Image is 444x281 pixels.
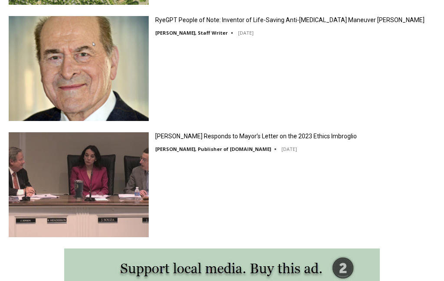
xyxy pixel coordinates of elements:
[281,146,297,152] time: [DATE]
[9,16,149,121] img: RyeGPT People of Note: Inventor of Life-Saving Anti-Choking Maneuver Dr. Henry Heimlich
[227,86,402,106] span: Intern @ [DOMAIN_NAME]
[219,0,410,84] div: "I learned about the history of a place I’d honestly never considered even as a resident of [GEOG...
[155,16,424,24] a: RyeGPT People of Note: Inventor of Life-Saving Anti-[MEDICAL_DATA] Maneuver [PERSON_NAME]
[155,132,357,140] a: [PERSON_NAME] Responds to Mayor’s Letter on the 2023 Ethics Imbroglio
[238,29,254,36] time: [DATE]
[9,132,149,237] img: Henderson Responds to Mayor’s Letter on the 2023 Ethics Imbroglio
[155,29,228,36] a: [PERSON_NAME], Staff Writer
[155,146,271,152] a: [PERSON_NAME], Publisher of [DOMAIN_NAME]
[209,84,420,108] a: Intern @ [DOMAIN_NAME]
